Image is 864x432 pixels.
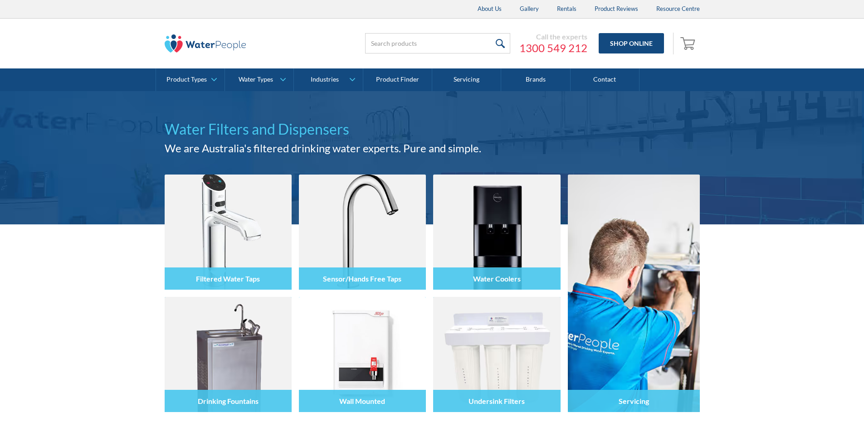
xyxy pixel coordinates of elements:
h4: Sensor/Hands Free Taps [323,274,401,283]
a: Shop Online [599,33,664,53]
img: The Water People [165,34,246,53]
img: Filtered Water Taps [165,175,292,290]
img: Wall Mounted [299,297,426,412]
div: Industries [311,76,339,83]
h4: Wall Mounted [339,397,385,405]
a: Servicing [568,175,700,412]
a: Servicing [432,68,501,91]
a: Water Types [225,68,293,91]
div: Call the experts [519,32,587,41]
h4: Filtered Water Taps [196,274,260,283]
a: Brands [501,68,570,91]
a: Industries [294,68,362,91]
h4: Drinking Fountains [198,397,259,405]
img: shopping cart [680,36,698,50]
img: Drinking Fountains [165,297,292,412]
div: Water Types [239,76,273,83]
a: Contact [571,68,639,91]
h4: Water Coolers [473,274,521,283]
img: Sensor/Hands Free Taps [299,175,426,290]
div: Product Types [166,76,207,83]
a: Open empty cart [678,33,700,54]
a: Product Types [156,68,225,91]
h4: Servicing [619,397,649,405]
a: Product Finder [363,68,432,91]
img: Water Coolers [433,175,560,290]
a: 1300 549 212 [519,41,587,55]
input: Search products [365,33,510,53]
h4: Undersink Filters [469,397,525,405]
img: Undersink Filters [433,297,560,412]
